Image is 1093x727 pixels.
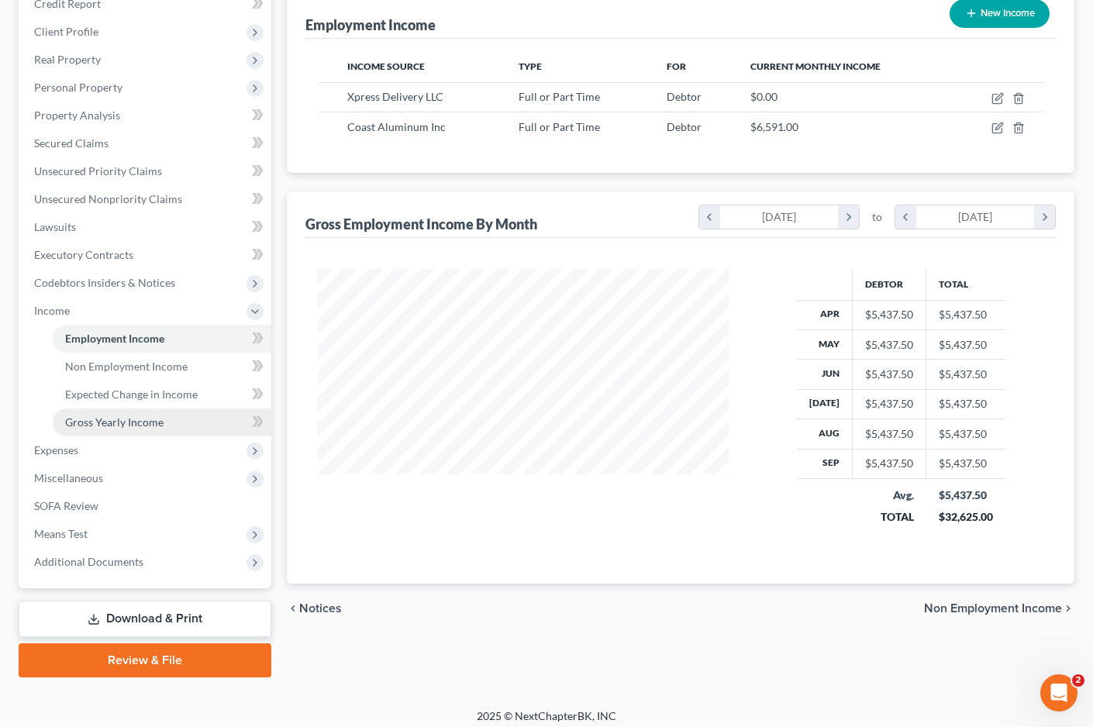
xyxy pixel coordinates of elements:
[750,120,798,133] span: $6,591.00
[65,332,164,345] span: Employment Income
[699,205,720,229] i: chevron_left
[53,381,271,408] a: Expected Change in Income
[926,389,1005,419] td: $5,437.50
[305,215,537,233] div: Gross Employment Income By Month
[750,90,778,103] span: $0.00
[22,185,271,213] a: Unsecured Nonpriority Claims
[519,120,600,133] span: Full or Part Time
[53,408,271,436] a: Gross Yearly Income
[865,426,913,442] div: $5,437.50
[895,205,916,229] i: chevron_left
[34,555,143,568] span: Additional Documents
[347,90,443,103] span: Xpress Delivery LLC
[926,269,1005,300] th: Total
[926,449,1005,478] td: $5,437.50
[22,213,271,241] a: Lawsuits
[872,209,882,225] span: to
[865,396,913,412] div: $5,437.50
[797,300,853,329] th: Apr
[299,602,342,615] span: Notices
[797,419,853,449] th: Aug
[797,360,853,389] th: Jun
[916,205,1035,229] div: [DATE]
[347,60,425,72] span: Income Source
[34,527,88,540] span: Means Test
[667,120,702,133] span: Debtor
[65,388,198,401] span: Expected Change in Income
[34,248,133,261] span: Executory Contracts
[34,304,70,317] span: Income
[65,360,188,373] span: Non Employment Income
[53,353,271,381] a: Non Employment Income
[22,241,271,269] a: Executory Contracts
[22,157,271,185] a: Unsecured Priority Claims
[34,53,101,66] span: Real Property
[926,300,1005,329] td: $5,437.50
[34,192,182,205] span: Unsecured Nonpriority Claims
[939,488,993,503] div: $5,437.50
[865,488,914,503] div: Avg.
[1034,205,1055,229] i: chevron_right
[22,492,271,520] a: SOFA Review
[926,360,1005,389] td: $5,437.50
[53,325,271,353] a: Employment Income
[34,164,162,177] span: Unsecured Priority Claims
[926,329,1005,359] td: $5,437.50
[853,269,926,300] th: Debtor
[667,90,702,103] span: Debtor
[926,419,1005,449] td: $5,437.50
[797,449,853,478] th: Sep
[865,337,913,353] div: $5,437.50
[34,109,120,122] span: Property Analysis
[287,602,342,615] button: chevron_left Notices
[1040,674,1077,711] iframe: Intercom live chat
[750,60,881,72] span: Current Monthly Income
[287,602,299,615] i: chevron_left
[305,16,436,34] div: Employment Income
[865,509,914,525] div: TOTAL
[19,643,271,677] a: Review & File
[34,25,98,38] span: Client Profile
[797,329,853,359] th: May
[347,120,446,133] span: Coast Aluminum Inc
[34,443,78,457] span: Expenses
[34,81,122,94] span: Personal Property
[65,415,164,429] span: Gross Yearly Income
[1072,674,1084,687] span: 2
[19,601,271,637] a: Download & Print
[865,367,913,382] div: $5,437.50
[34,276,175,289] span: Codebtors Insiders & Notices
[667,60,686,72] span: For
[865,307,913,322] div: $5,437.50
[519,60,542,72] span: Type
[34,136,109,150] span: Secured Claims
[22,102,271,129] a: Property Analysis
[797,389,853,419] th: [DATE]
[924,602,1074,615] button: Non Employment Income chevron_right
[519,90,600,103] span: Full or Part Time
[838,205,859,229] i: chevron_right
[720,205,839,229] div: [DATE]
[939,509,993,525] div: $32,625.00
[1062,602,1074,615] i: chevron_right
[34,471,103,484] span: Miscellaneous
[34,499,98,512] span: SOFA Review
[34,220,76,233] span: Lawsuits
[22,129,271,157] a: Secured Claims
[924,602,1062,615] span: Non Employment Income
[865,456,913,471] div: $5,437.50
